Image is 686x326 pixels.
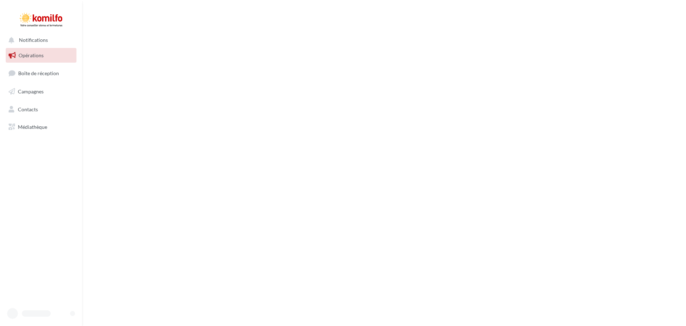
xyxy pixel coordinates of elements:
[19,52,44,58] span: Opérations
[4,102,78,117] a: Contacts
[4,120,78,135] a: Médiathèque
[18,124,47,130] span: Médiathèque
[18,88,44,94] span: Campagnes
[18,70,59,76] span: Boîte de réception
[4,48,78,63] a: Opérations
[19,37,48,43] span: Notifications
[4,84,78,99] a: Campagnes
[18,106,38,112] span: Contacts
[4,65,78,81] a: Boîte de réception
